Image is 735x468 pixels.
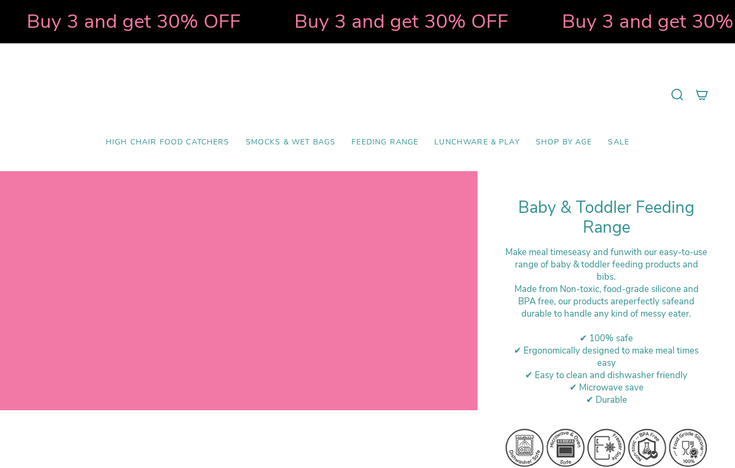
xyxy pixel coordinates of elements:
a: Feeding Range [343,130,426,155]
span: ✔ Microwave save [569,381,644,394]
span: Lunchware & Play [434,138,519,147]
span: ade from Non-toxic, food-grade silicone and BPA free, our products are and durable to handle any ... [518,283,699,320]
div: M [504,283,708,320]
strong: Buy 3 and get 30% OFF [279,8,493,35]
a: High Chair Food Catchers [98,130,238,155]
h1: Baby & Toddler Feeding Range [504,198,708,238]
span: Feeding Range [351,138,418,147]
div: ✔ Easy to clean and dishwasher friendly [504,369,708,381]
a: Mumma’s Little Helpers [276,59,460,130]
strong: easy and fun [572,246,624,258]
span: Smocks & Wet Bags [246,138,336,147]
div: Make meal times with our easy-to-use range of baby & toddler feeding products and bibs. [504,246,708,283]
span: Shop by Age [536,138,592,147]
strong: perfectly safe [623,295,679,308]
strong: Buy 3 and get 30% OFF [11,8,225,35]
span: SALE [608,138,629,147]
div: ✔ Durable [504,394,708,406]
div: ✔ 100% safe [504,332,708,344]
div: ✔ Ergonomically designed to make meal times easy [504,344,708,369]
a: Smocks & Wet Bags [238,130,344,155]
a: SALE [600,130,637,155]
a: Shop by Age [528,130,600,155]
span: High Chair Food Catchers [106,138,230,147]
a: Lunchware & Play [426,130,527,155]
